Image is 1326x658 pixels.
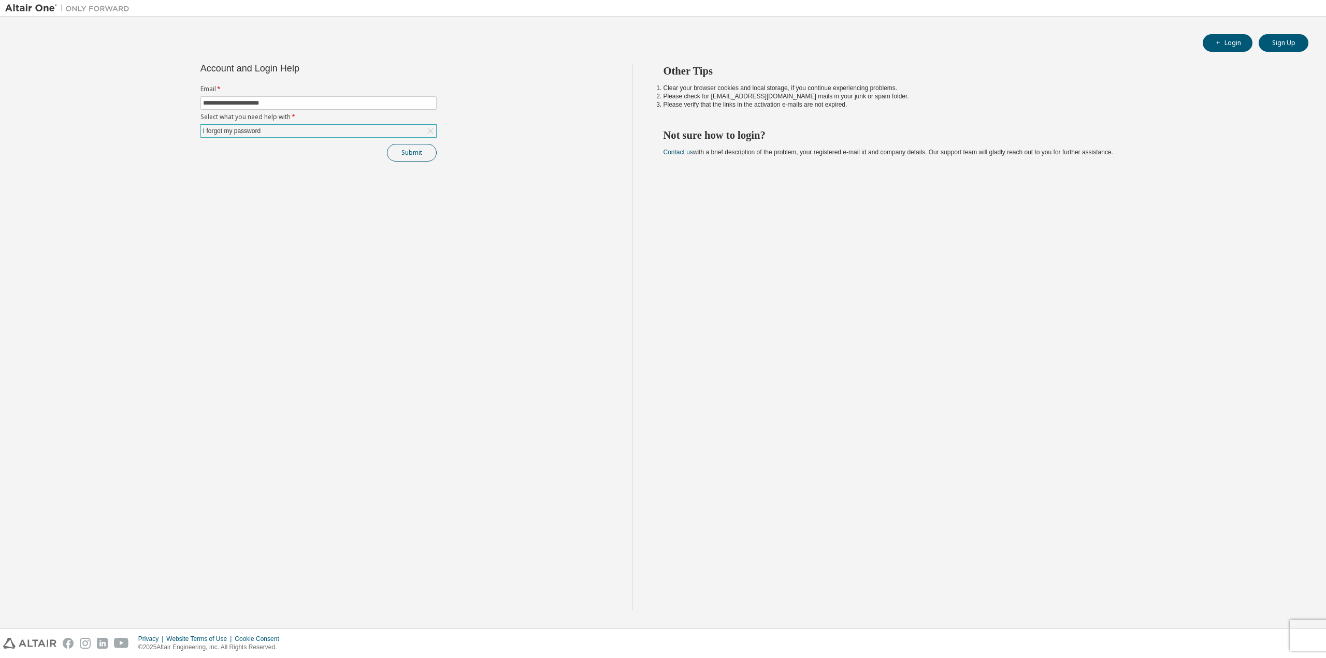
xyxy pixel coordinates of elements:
[1203,34,1252,52] button: Login
[200,113,437,121] label: Select what you need help with
[664,149,1113,156] span: with a brief description of the problem, your registered e-mail id and company details. Our suppo...
[201,125,436,137] div: I forgot my password
[3,638,56,649] img: altair_logo.svg
[1259,34,1308,52] button: Sign Up
[80,638,91,649] img: instagram.svg
[235,635,285,643] div: Cookie Consent
[664,64,1290,78] h2: Other Tips
[664,92,1290,100] li: Please check for [EMAIL_ADDRESS][DOMAIN_NAME] mails in your junk or spam folder.
[97,638,108,649] img: linkedin.svg
[664,128,1290,142] h2: Not sure how to login?
[200,64,390,72] div: Account and Login Help
[201,125,262,137] div: I forgot my password
[387,144,437,162] button: Submit
[138,635,166,643] div: Privacy
[200,85,437,93] label: Email
[114,638,129,649] img: youtube.svg
[166,635,235,643] div: Website Terms of Use
[63,638,74,649] img: facebook.svg
[664,84,1290,92] li: Clear your browser cookies and local storage, if you continue experiencing problems.
[664,100,1290,109] li: Please verify that the links in the activation e-mails are not expired.
[664,149,693,156] a: Contact us
[138,643,285,652] p: © 2025 Altair Engineering, Inc. All Rights Reserved.
[5,3,135,13] img: Altair One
